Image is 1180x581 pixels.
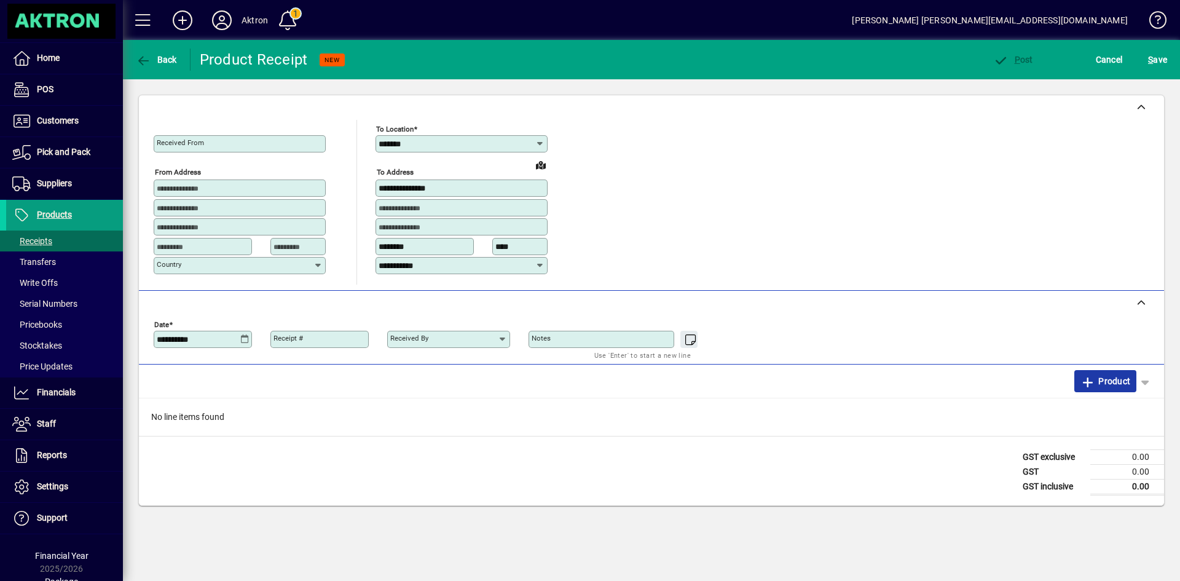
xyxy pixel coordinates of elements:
div: Aktron [242,10,268,30]
a: Financials [6,377,123,408]
a: Reports [6,440,123,471]
span: POS [37,84,53,94]
span: Settings [37,481,68,491]
span: ost [993,55,1033,65]
span: Support [37,513,68,523]
span: ave [1148,50,1167,69]
td: 0.00 [1090,464,1164,479]
a: POS [6,74,123,105]
span: Product [1080,371,1130,391]
button: Add [163,9,202,31]
span: NEW [324,56,340,64]
span: Stocktakes [12,341,62,350]
span: Home [37,53,60,63]
button: Product [1074,370,1136,392]
a: Stocktakes [6,335,123,356]
mat-hint: Use 'Enter' to start a new line [594,348,691,362]
a: Serial Numbers [6,293,123,314]
mat-label: To location [376,125,414,133]
span: Cancel [1096,50,1123,69]
a: Write Offs [6,272,123,293]
span: Customers [37,116,79,125]
td: GST [1017,464,1090,479]
a: Customers [6,106,123,136]
td: 0.00 [1090,479,1164,494]
mat-label: Date [154,320,169,328]
span: P [1015,55,1020,65]
span: Write Offs [12,278,58,288]
mat-label: Received From [157,138,204,147]
a: Support [6,503,123,534]
div: [PERSON_NAME] [PERSON_NAME][EMAIL_ADDRESS][DOMAIN_NAME] [852,10,1128,30]
mat-label: Receipt # [273,334,303,342]
div: No line items found [139,398,1164,436]
span: Financials [37,387,76,397]
span: Reports [37,450,67,460]
span: Back [136,55,177,65]
button: Profile [202,9,242,31]
button: Save [1145,49,1170,71]
a: Transfers [6,251,123,272]
span: Pricebooks [12,320,62,330]
button: Cancel [1093,49,1126,71]
a: Pick and Pack [6,137,123,168]
mat-label: Notes [532,334,551,342]
mat-label: Received by [390,334,428,342]
button: Back [133,49,180,71]
a: View on map [531,155,551,175]
a: Knowledge Base [1140,2,1165,42]
span: Pick and Pack [37,147,90,157]
a: Price Updates [6,356,123,377]
span: Price Updates [12,362,73,371]
span: Products [37,210,72,219]
mat-label: Country [157,260,181,269]
td: GST inclusive [1017,479,1090,494]
span: Financial Year [35,551,88,561]
a: Suppliers [6,168,123,199]
a: Staff [6,409,123,440]
span: Serial Numbers [12,299,77,309]
a: Pricebooks [6,314,123,335]
td: 0.00 [1090,449,1164,464]
span: Receipts [12,236,52,246]
div: Product Receipt [200,50,308,69]
a: Receipts [6,231,123,251]
span: Staff [37,419,56,429]
app-page-header-button: Back [123,49,191,71]
button: Post [990,49,1036,71]
span: Suppliers [37,178,72,188]
a: Home [6,43,123,74]
span: Transfers [12,257,56,267]
a: Settings [6,472,123,502]
span: S [1148,55,1153,65]
td: GST exclusive [1017,449,1090,464]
